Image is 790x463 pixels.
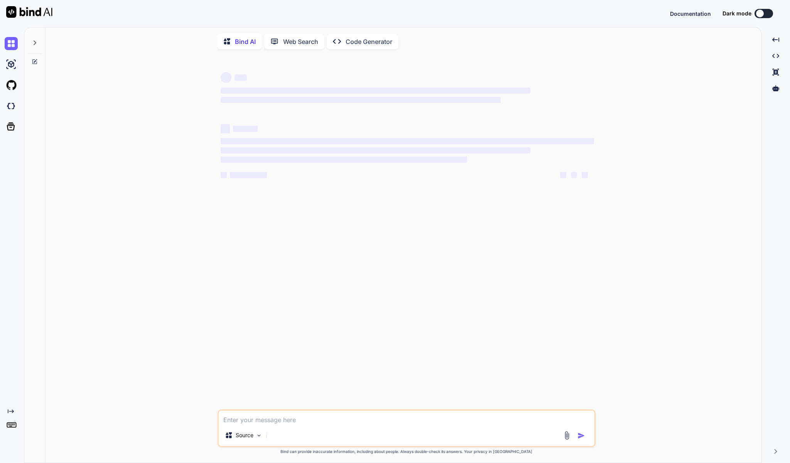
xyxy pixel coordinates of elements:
[577,432,585,439] img: icon
[5,99,18,113] img: darkCloudIdeIcon
[6,6,52,18] img: Bind AI
[221,97,501,103] span: ‌
[221,124,230,133] span: ‌
[571,172,577,178] span: ‌
[722,10,751,17] span: Dark mode
[221,138,594,144] span: ‌
[5,58,18,71] img: ai-studio
[560,172,566,178] span: ‌
[670,10,711,18] button: Documentation
[5,37,18,50] img: chat
[221,72,231,83] span: ‌
[5,79,18,92] img: githubLight
[670,10,711,17] span: Documentation
[221,147,530,153] span: ‌
[256,432,262,439] img: Pick Models
[221,172,227,178] span: ‌
[582,172,588,178] span: ‌
[235,74,247,81] span: ‌
[221,88,530,94] span: ‌
[221,157,467,163] span: ‌
[235,37,256,46] p: Bind AI
[230,172,267,178] span: ‌
[233,126,258,132] span: ‌
[218,449,596,455] p: Bind can provide inaccurate information, including about people. Always double-check its answers....
[283,37,318,46] p: Web Search
[236,431,253,439] p: Source
[562,431,571,440] img: attachment
[346,37,392,46] p: Code Generator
